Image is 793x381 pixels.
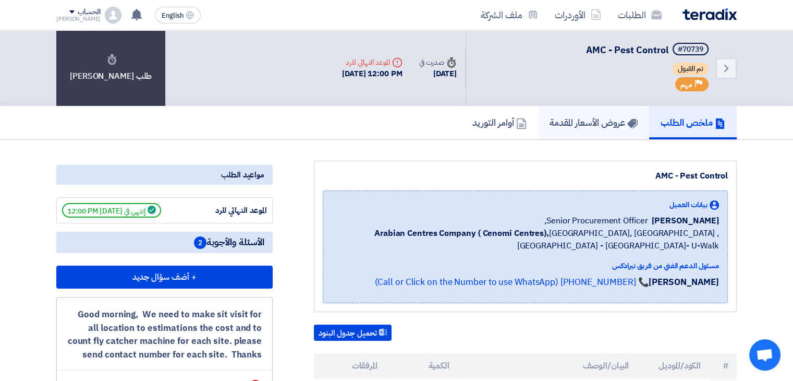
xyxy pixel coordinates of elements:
[661,116,725,128] h5: ملخص الطلب
[669,199,707,210] span: بيانات العميل
[323,170,728,182] div: AMC - Pest Control
[314,353,386,378] th: المرفقات
[342,68,402,80] div: [DATE] 12:00 PM
[609,3,670,27] a: الطلبات
[105,7,121,23] img: profile_test.png
[680,80,692,90] span: مهم
[652,215,719,227] span: [PERSON_NAME]
[332,260,719,271] div: مسئول الدعم الفني من فريق تيرادكس
[586,43,668,57] span: AMC - Pest Control
[538,106,649,139] a: عروض الأسعار المقدمة
[194,236,206,249] span: 2
[194,236,264,249] span: الأسئلة والأجوبة
[586,43,711,57] h5: AMC - Pest Control
[386,353,458,378] th: الكمية
[419,68,457,80] div: [DATE]
[472,116,527,128] h5: أوامر التوريد
[709,353,737,378] th: #
[162,12,184,19] span: English
[544,215,648,227] span: Senior Procurement Officer,
[332,227,719,252] span: [GEOGRAPHIC_DATA], [GEOGRAPHIC_DATA] ,[GEOGRAPHIC_DATA] - [GEOGRAPHIC_DATA]- U-Walk
[673,63,709,75] span: تم القبول
[62,203,161,218] span: إنتهي في [DATE] 12:00 PM
[682,8,737,20] img: Teradix logo
[374,276,649,289] a: 📞 [PHONE_NUMBER] (Call or Click on the Number to use WhatsApp)
[461,106,538,139] a: أوامر التوريد
[649,106,737,139] a: ملخص الطلب
[155,7,201,23] button: English
[67,308,262,361] div: Good morning, We need to make sit visit for all location to estimations the cost and to count fly...
[56,16,101,22] div: [PERSON_NAME]
[637,353,709,378] th: الكود/الموديل
[472,3,546,27] a: ملف الشركة
[189,205,267,217] div: الموعد النهائي للرد
[342,57,402,68] div: الموعد النهائي للرد
[56,266,273,289] button: + أضف سؤال جديد
[749,339,780,371] a: Open chat
[546,3,609,27] a: الأوردرات
[374,227,549,240] b: Arabian Centres Company ( Cenomi Centres),
[314,325,392,341] button: تحميل جدول البنود
[78,8,100,17] div: الحساب
[56,30,165,106] div: طلب [PERSON_NAME]
[419,57,457,68] div: صدرت في
[550,116,638,128] h5: عروض الأسعار المقدمة
[649,276,719,289] strong: [PERSON_NAME]
[678,46,703,53] div: #70739
[458,353,638,378] th: البيان/الوصف
[56,165,273,185] div: مواعيد الطلب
